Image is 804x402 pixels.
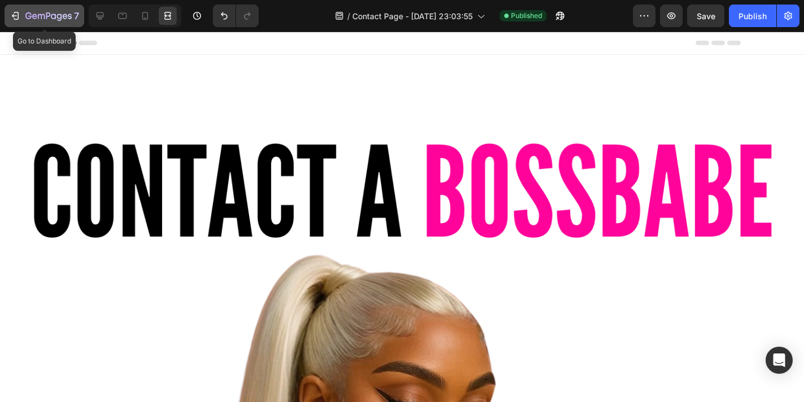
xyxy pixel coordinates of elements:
[347,10,350,22] span: /
[697,11,715,21] span: Save
[511,11,542,21] span: Published
[352,10,473,22] span: Contact Page - [DATE] 23:03:55
[5,5,84,27] button: 7
[766,347,793,374] div: Open Intercom Messenger
[739,10,767,22] div: Publish
[687,5,724,27] button: Save
[74,9,79,23] p: 7
[213,5,259,27] div: Undo/Redo
[729,5,776,27] button: Publish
